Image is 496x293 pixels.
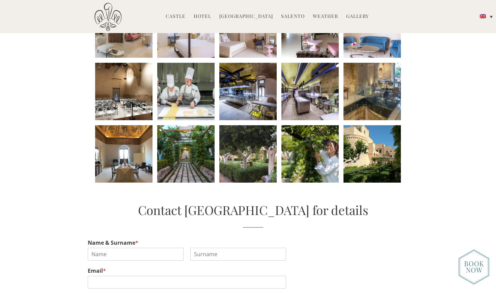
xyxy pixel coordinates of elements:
[88,201,418,228] h2: Contact [GEOGRAPHIC_DATA] for details
[281,13,305,21] a: Salento
[313,13,338,21] a: Weather
[346,13,369,21] a: Gallery
[166,13,186,21] a: Castle
[190,248,286,261] input: Surname
[88,267,418,274] label: Email
[480,14,486,18] img: English
[219,13,273,21] a: [GEOGRAPHIC_DATA]
[194,13,211,21] a: Hotel
[88,239,418,246] label: Name & Surname
[88,248,184,261] input: Name
[459,249,489,285] img: new-booknow.png
[94,3,121,31] img: Castello di Ugento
